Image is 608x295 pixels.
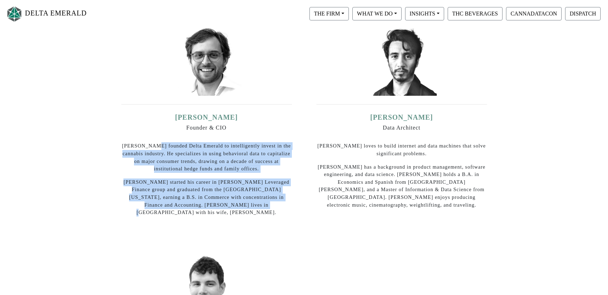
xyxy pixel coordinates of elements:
[121,178,292,216] p: [PERSON_NAME] started his career in [PERSON_NAME] Leveraged Finance group and graduated from the ...
[448,7,503,20] button: THC BEVERAGES
[446,10,504,16] a: THC BEVERAGES
[316,142,487,157] p: [PERSON_NAME] loves to build internet and data machines that solve significant problems.
[175,113,238,121] a: [PERSON_NAME]
[352,7,402,20] button: WHAT WE DO
[563,10,602,16] a: DISPATCH
[366,25,437,96] img: david
[121,142,292,172] p: [PERSON_NAME] founded Delta Emerald to intelligently invest in the cannabis industry. He speciali...
[6,3,87,25] a: DELTA EMERALD
[565,7,601,20] button: DISPATCH
[171,25,242,96] img: ian
[370,113,433,121] a: [PERSON_NAME]
[6,5,23,23] img: Logo
[504,10,563,16] a: CANNADATACON
[506,7,562,20] button: CANNADATACON
[316,163,487,209] p: [PERSON_NAME] has a background in product management, software engineering, and data science. [PE...
[316,124,487,131] h6: Data Architect
[405,7,444,20] button: INSIGHTS
[121,124,292,131] h6: Founder & CIO
[309,7,349,20] button: THE FIRM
